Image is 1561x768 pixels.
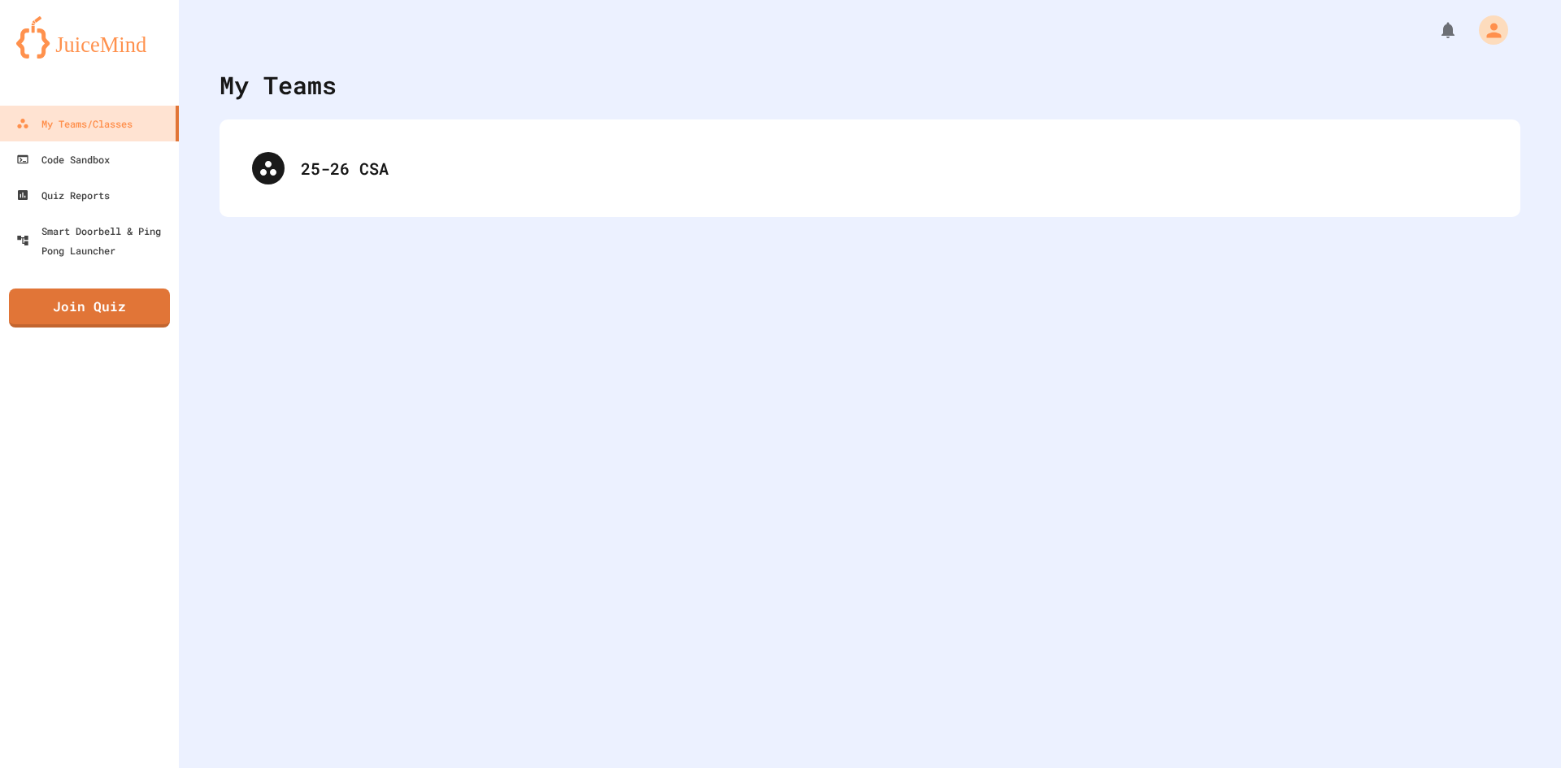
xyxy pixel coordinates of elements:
div: My Notifications [1408,16,1462,44]
div: 25-26 CSA [236,136,1504,201]
div: My Teams [220,67,337,103]
div: Quiz Reports [16,185,110,205]
iframe: chat widget [1493,703,1545,752]
iframe: chat widget [1426,632,1545,701]
a: Join Quiz [9,289,170,328]
div: Code Sandbox [16,150,110,169]
img: logo-orange.svg [16,16,163,59]
div: My Account [1462,11,1512,49]
div: 25-26 CSA [301,156,1488,180]
div: My Teams/Classes [16,114,133,133]
div: Smart Doorbell & Ping Pong Launcher [16,221,172,260]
